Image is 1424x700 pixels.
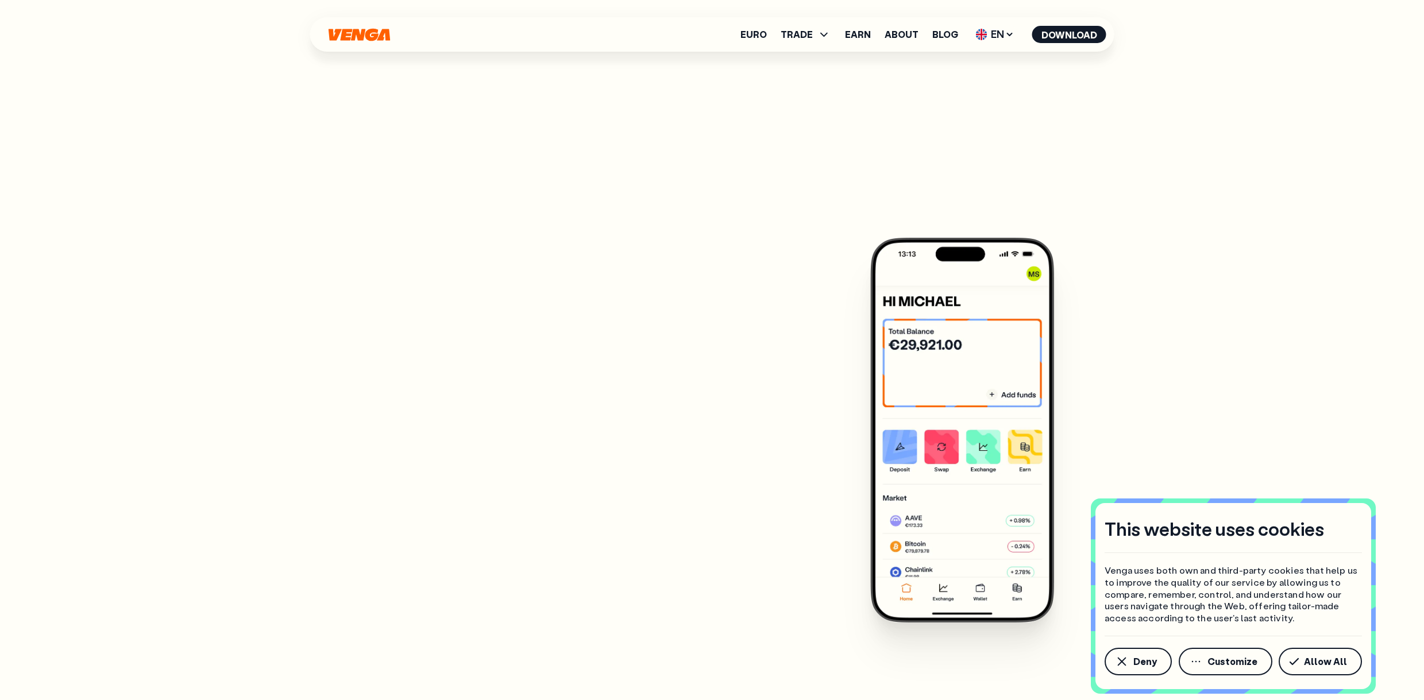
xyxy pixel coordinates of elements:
[1105,564,1362,624] p: Venga uses both own and third-party cookies that help us to improve the quality of our service by...
[845,30,871,39] a: Earn
[932,30,958,39] a: Blog
[870,238,1054,622] img: Venga app main
[1279,648,1362,675] button: Allow All
[1179,648,1272,675] button: Customize
[740,30,767,39] a: Euro
[1105,517,1324,541] h4: This website uses cookies
[781,28,831,41] span: TRADE
[1133,657,1157,666] span: Deny
[1105,648,1172,675] button: Deny
[1304,657,1347,666] span: Allow All
[972,25,1018,44] span: EN
[1032,26,1106,43] button: Download
[1207,657,1257,666] span: Customize
[781,30,813,39] span: TRADE
[976,29,987,40] img: flag-uk
[885,30,919,39] a: About
[327,28,392,41] svg: Home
